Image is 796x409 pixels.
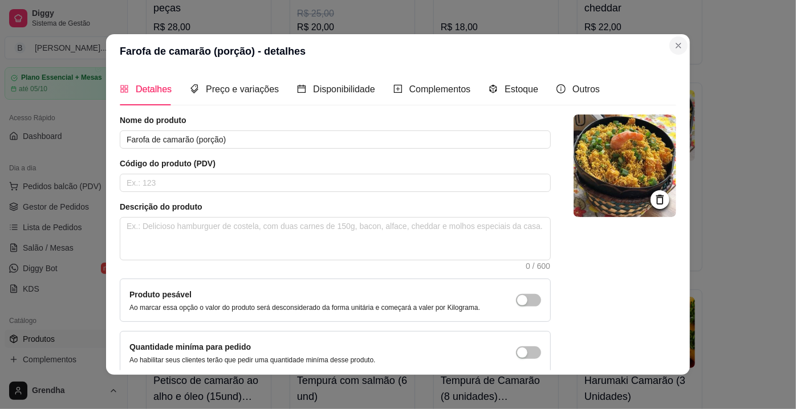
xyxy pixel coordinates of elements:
[129,290,192,299] label: Produto pesável
[120,174,551,192] input: Ex.: 123
[489,84,498,93] span: code-sandbox
[505,84,538,94] span: Estoque
[129,303,480,312] p: Ao marcar essa opção o valor do produto será desconsiderado da forma unitária e começará a valer ...
[106,34,690,68] header: Farofa de camarão (porção) - detalhes
[572,84,600,94] span: Outros
[190,84,199,93] span: tags
[297,84,306,93] span: calendar
[120,158,551,169] article: Código do produto (PDV)
[669,36,688,55] button: Close
[409,84,471,94] span: Complementos
[206,84,279,94] span: Preço e variações
[129,355,376,365] p: Ao habilitar seus clientes terão que pedir uma quantidade miníma desse produto.
[574,114,676,217] img: logo da loja
[129,342,251,351] label: Quantidade miníma para pedido
[120,84,129,93] span: appstore
[120,201,551,212] article: Descrição do produto
[136,84,172,94] span: Detalhes
[120,130,551,149] input: Ex.: Hamburguer de costela
[120,114,551,126] article: Nome do produto
[393,84,403,93] span: plus-square
[557,84,566,93] span: info-circle
[313,84,375,94] span: Disponibilidade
